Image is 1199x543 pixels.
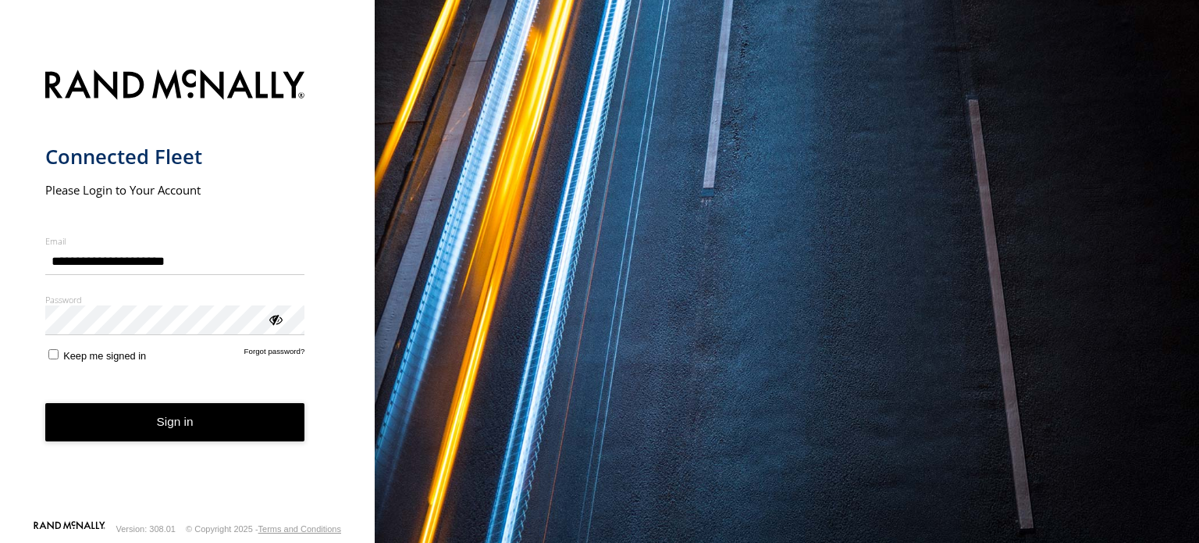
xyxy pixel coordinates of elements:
span: Keep me signed in [63,350,146,362]
button: Sign in [45,403,305,441]
input: Keep me signed in [48,349,59,359]
h1: Connected Fleet [45,144,305,170]
div: ViewPassword [267,311,283,327]
a: Visit our Website [34,521,105,537]
a: Terms and Conditions [258,524,341,534]
label: Email [45,235,305,247]
div: Version: 308.01 [116,524,176,534]
img: Rand McNally [45,66,305,106]
div: © Copyright 2025 - [186,524,341,534]
form: main [45,60,330,520]
label: Password [45,294,305,305]
a: Forgot password? [244,347,305,362]
h2: Please Login to Your Account [45,182,305,198]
